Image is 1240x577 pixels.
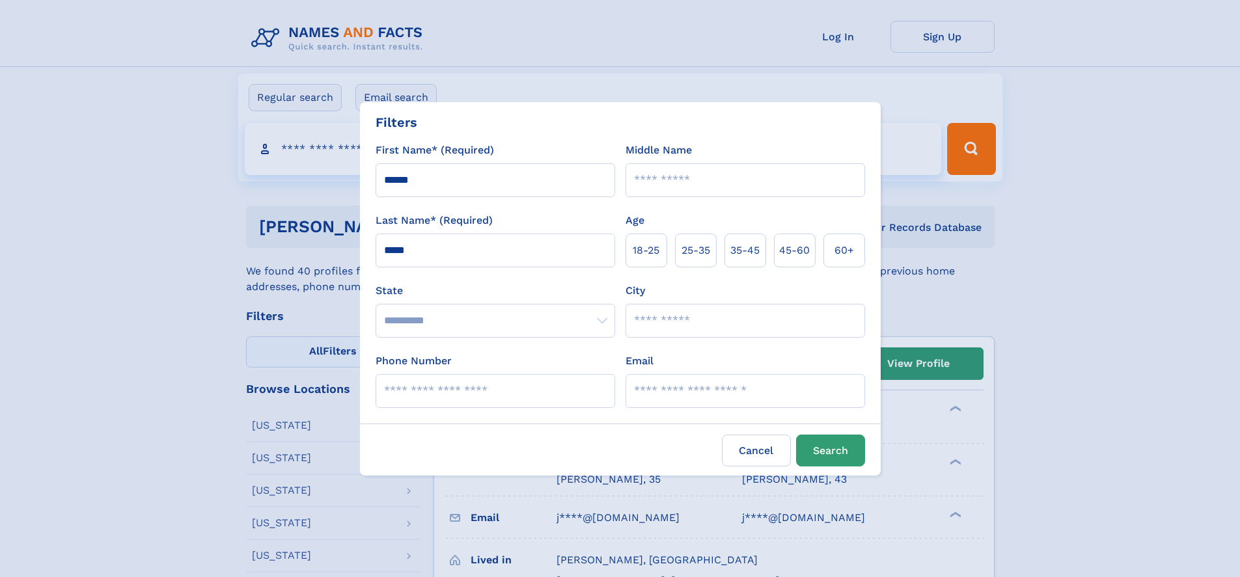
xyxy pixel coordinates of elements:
span: 35‑45 [730,243,760,258]
label: State [376,283,615,299]
label: City [626,283,645,299]
label: Phone Number [376,353,452,369]
button: Search [796,435,865,466]
span: 45‑60 [779,243,810,258]
label: Email [626,353,654,369]
label: First Name* (Required) [376,142,494,158]
div: Filters [376,113,417,132]
span: 60+ [834,243,854,258]
label: Last Name* (Required) [376,213,493,228]
span: 25‑35 [682,243,710,258]
label: Age [626,213,644,228]
label: Middle Name [626,142,692,158]
label: Cancel [722,435,791,466]
span: 18‑25 [633,243,659,258]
